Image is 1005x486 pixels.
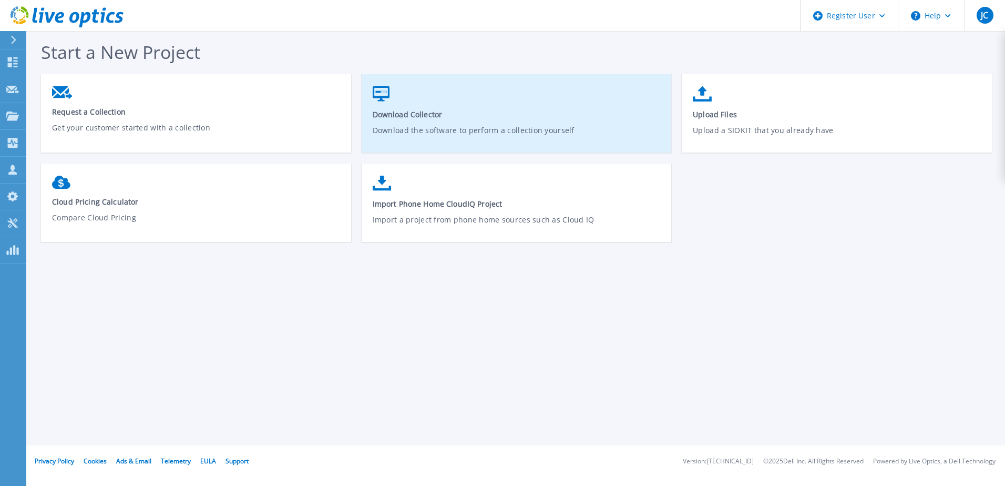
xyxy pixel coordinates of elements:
[225,457,249,465] a: Support
[41,40,200,64] span: Start a New Project
[41,170,351,244] a: Cloud Pricing CalculatorCompare Cloud Pricing
[373,109,661,119] span: Download Collector
[373,214,661,238] p: Import a project from phone home sources such as Cloud IQ
[35,457,74,465] a: Privacy Policy
[683,458,754,465] li: Version: [TECHNICAL_ID]
[362,81,672,156] a: Download CollectorDownload the software to perform a collection yourself
[693,125,981,149] p: Upload a SIOKIT that you already have
[682,81,992,156] a: Upload FilesUpload a SIOKIT that you already have
[52,197,341,207] span: Cloud Pricing Calculator
[373,199,661,209] span: Import Phone Home CloudIQ Project
[693,109,981,119] span: Upload Files
[52,122,341,146] p: Get your customer started with a collection
[161,457,191,465] a: Telemetry
[981,11,988,19] span: JC
[84,457,107,465] a: Cookies
[116,457,151,465] a: Ads & Email
[52,107,341,117] span: Request a Collection
[52,212,341,236] p: Compare Cloud Pricing
[200,457,216,465] a: EULA
[763,458,864,465] li: © 2025 Dell Inc. All Rights Reserved
[873,458,996,465] li: Powered by Live Optics, a Dell Technology
[373,125,661,149] p: Download the software to perform a collection yourself
[41,81,351,154] a: Request a CollectionGet your customer started with a collection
